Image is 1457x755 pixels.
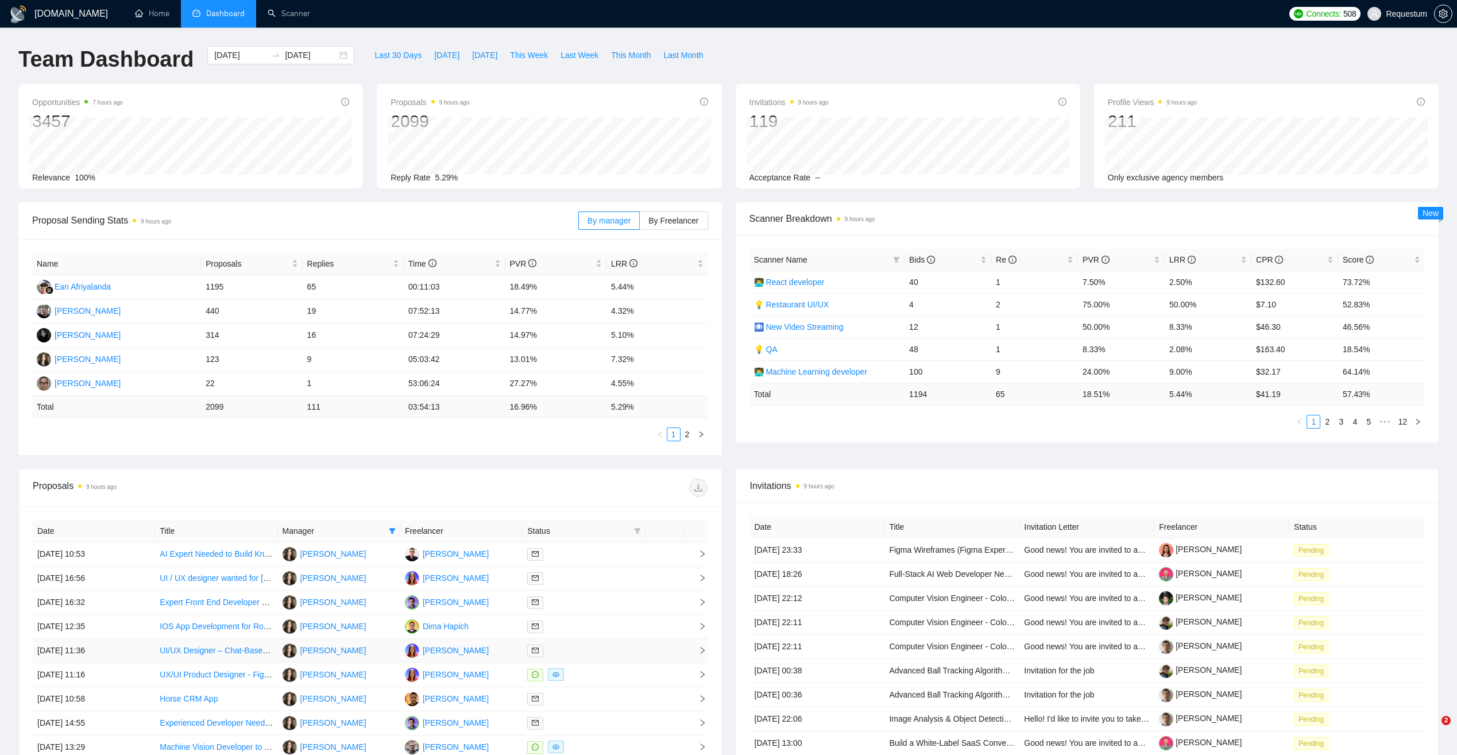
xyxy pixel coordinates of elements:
td: 1 [991,271,1078,293]
span: By Freelancer [648,216,698,225]
img: SO [37,352,51,367]
div: [PERSON_NAME] [423,717,489,729]
span: PVR [510,259,537,268]
span: mail [532,623,539,630]
a: AK[PERSON_NAME] [405,549,489,558]
a: [PERSON_NAME] [1159,617,1242,626]
td: $163.40 [1251,338,1338,360]
li: 2 [1320,415,1334,429]
time: 9 hours ago [439,99,470,106]
time: 9 hours ago [845,216,875,222]
span: Acceptance Rate [749,173,811,182]
span: info-circle [341,98,349,106]
a: UI/UX Designer – Chat-Based SaaS MVP [160,646,308,655]
span: filter [632,522,643,540]
td: 52.83% [1338,293,1425,315]
a: 🛄 New Video Streaming [754,322,844,332]
button: Last Week [554,46,605,64]
span: Pending [1294,713,1328,726]
a: Machine Vision Developer to make POC for Semantic Segmentation of 3D Point Clouds [160,742,472,752]
span: Proposals [206,257,289,270]
img: upwork-logo.png [1294,9,1303,18]
span: Opportunities [32,95,123,109]
span: mail [532,550,539,557]
img: SO [283,644,297,658]
time: 7 hours ago [92,99,123,106]
a: UX/UI Product Designer - Figma expert [160,670,300,679]
span: Invitations [749,95,829,109]
a: Horse CRM App [160,694,218,703]
td: 48 [905,338,991,360]
td: 2.50% [1165,271,1251,293]
li: Next 5 Pages [1375,415,1394,429]
a: [PERSON_NAME] [1159,714,1242,723]
span: 2 [1441,716,1451,725]
a: MP[PERSON_NAME] [405,597,489,606]
td: 8.33% [1078,338,1165,360]
a: Experienced Developer Needed for Dating App Construction [160,718,374,727]
button: [DATE] [428,46,466,64]
img: logo [9,5,28,24]
td: 75.00% [1078,293,1165,315]
a: 💡 QA [754,345,778,354]
span: right [1415,418,1421,425]
div: [PERSON_NAME] [423,572,489,584]
li: 1 [667,427,681,441]
a: Pending [1294,714,1333,723]
time: 9 hours ago [798,99,829,106]
a: 2 [1321,415,1334,428]
td: 46.56% [1338,315,1425,338]
a: Pending [1294,690,1333,699]
a: Figma Wireframes (Figma Expert Needed) [889,545,1041,554]
th: Proposals [201,253,302,275]
input: Start date [214,49,266,61]
span: Proposal Sending Stats [32,213,578,228]
span: Re [996,255,1017,264]
a: SO[PERSON_NAME] [283,645,366,654]
a: [PERSON_NAME] [1159,641,1242,650]
td: 12 [905,315,991,338]
span: Last 30 Days [374,49,422,61]
a: setting [1434,9,1452,18]
div: [PERSON_NAME] [300,692,366,705]
span: Relevance [32,173,70,182]
li: 1 [1307,415,1320,429]
a: IOS App Development for Roommate Matching [160,622,327,631]
a: 2 [681,428,694,441]
a: DHDima Hapich [405,621,469,630]
img: IP [405,644,419,658]
a: Computer Vision Engineer - Color Analysis & Pattern Recognition [889,642,1121,651]
a: Pending [1294,642,1333,651]
time: 9 hours ago [1166,99,1197,106]
span: info-circle [629,259,637,267]
td: 5.44% [606,275,708,299]
span: Bids [909,255,935,264]
img: AK [405,547,419,561]
a: 💡 Restaurant UI/UX [754,300,829,309]
div: [PERSON_NAME] [423,668,489,681]
span: PVR [1083,255,1110,264]
th: Name [32,253,201,275]
img: MP [405,595,419,610]
img: OD [405,692,419,706]
div: [PERSON_NAME] [300,668,366,681]
a: Build a White-Label SaaS Conversational AI Platform for UK Estate Agents [889,738,1155,748]
span: Scanner Breakdown [749,211,1425,226]
a: SO[PERSON_NAME] [283,573,366,582]
img: c13_W7EwNRmY6r3PpOF4fSbnGeZfmmxjMAXFu4hJ2fE6zyjFsKva-mNce01Y8VkI2w [1159,664,1173,678]
span: Reply Rate [391,173,430,182]
span: Pending [1294,737,1328,750]
img: DH [405,619,419,634]
span: Only exclusive agency members [1108,173,1224,182]
li: Next Page [1411,415,1425,429]
a: IP[PERSON_NAME] [405,645,489,654]
img: IP [405,571,419,585]
img: c1eXUdwHc_WaOcbpPFtMJupqop6zdMumv1o7qBBEoYRQ7Y2b-PMuosOa1Pnj0gGm9V [1159,567,1173,581]
td: 07:52:13 [404,299,505,323]
img: c1JrBMKs4n6n1XTwr9Ch9l6Wx8P0d_I_SvDLcO1YUT561ZyDL7tww5njnySs8rLO2E [1159,712,1173,726]
td: 07:24:29 [404,323,505,348]
span: 508 [1343,7,1356,20]
button: [DATE] [466,46,504,64]
img: SO [283,595,297,610]
th: Replies [303,253,404,275]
